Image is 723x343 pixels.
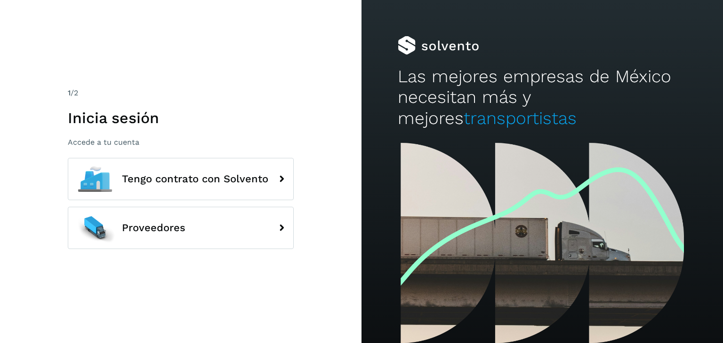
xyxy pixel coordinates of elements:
span: Tengo contrato con Solvento [122,173,268,185]
p: Accede a tu cuenta [68,138,294,147]
h1: Inicia sesión [68,109,294,127]
span: 1 [68,88,71,97]
div: /2 [68,87,294,99]
button: Tengo contrato con Solvento [68,158,294,200]
button: Proveedores [68,207,294,249]
span: Proveedores [122,222,185,234]
h2: Las mejores empresas de México necesitan más y mejores [398,66,687,129]
span: transportistas [464,108,577,128]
